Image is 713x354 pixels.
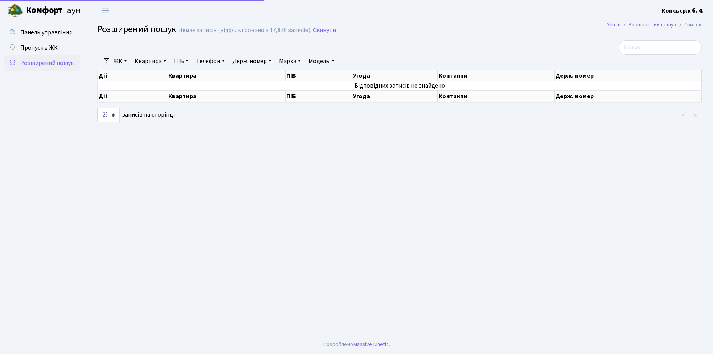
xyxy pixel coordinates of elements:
[98,70,167,81] th: Дії
[229,55,274,68] a: Держ. номер
[26,4,63,16] b: Комфорт
[171,55,192,68] a: ПІБ
[352,70,438,81] th: Угода
[555,70,702,81] th: Держ. номер
[167,91,286,102] th: Квартира
[276,55,304,68] a: Марка
[629,21,676,29] a: Розширений пошук
[4,25,80,40] a: Панель управління
[193,55,228,68] a: Телефон
[661,6,704,15] a: Консьєрж б. 4.
[20,44,58,52] span: Пропуск в ЖК
[8,3,23,18] img: logo.png
[305,55,337,68] a: Модель
[286,70,352,81] th: ПІБ
[98,91,167,102] th: Дії
[20,28,72,37] span: Панель управління
[438,91,555,102] th: Контакти
[98,81,702,90] td: Відповідних записів не знайдено
[619,40,702,55] input: Пошук...
[97,108,175,122] label: записів на сторінці
[661,6,704,15] b: Консьєрж б. 4.
[352,91,438,102] th: Угода
[606,21,620,29] a: Admin
[323,340,390,349] div: Розроблено .
[110,55,130,68] a: ЖК
[438,70,555,81] th: Контакти
[20,59,74,67] span: Розширений пошук
[96,4,115,17] button: Переключити навігацію
[555,91,702,102] th: Держ. номер
[26,4,80,17] span: Таун
[676,21,702,29] li: Список
[313,27,336,34] a: Скинути
[4,40,80,55] a: Пропуск в ЖК
[4,55,80,71] a: Розширений пошук
[132,55,169,68] a: Квартира
[97,23,176,36] span: Розширений пошук
[97,108,120,122] select: записів на сторінці
[286,91,352,102] th: ПІБ
[178,27,312,34] div: Немає записів (відфільтровано з 17,878 записів).
[595,17,713,33] nav: breadcrumb
[353,340,389,348] a: Massive Kinetic
[167,70,286,81] th: Квартира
